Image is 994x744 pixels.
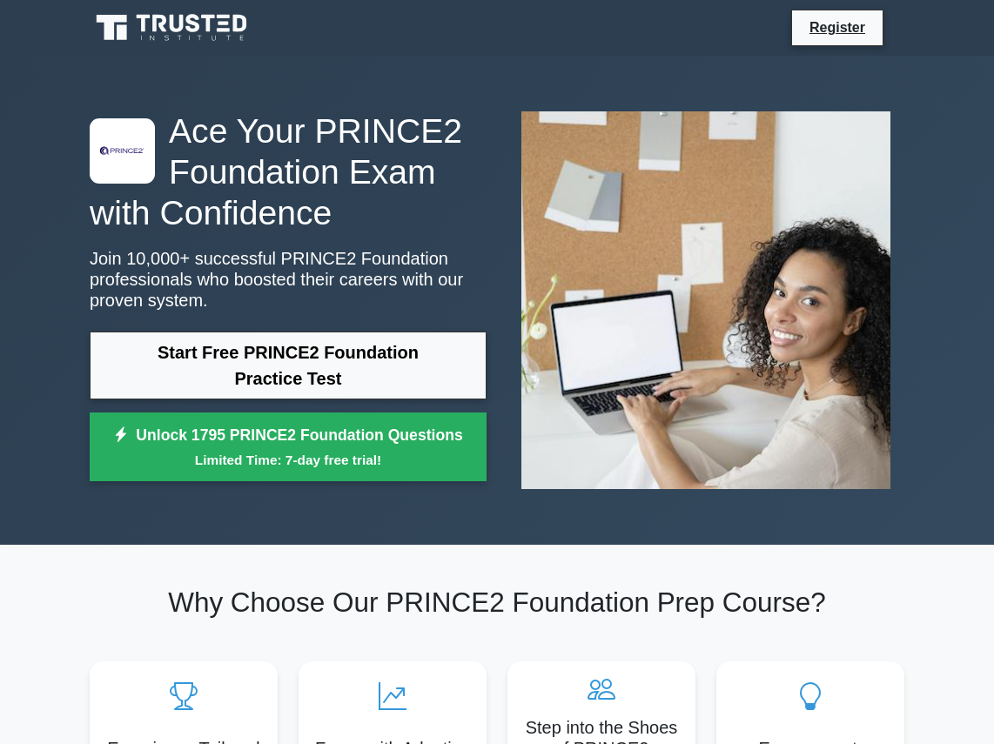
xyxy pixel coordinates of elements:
h1: Ace Your PRINCE2 Foundation Exam with Confidence [90,111,487,234]
p: Join 10,000+ successful PRINCE2 Foundation professionals who boosted their careers with our prove... [90,248,487,311]
a: Start Free PRINCE2 Foundation Practice Test [90,332,487,399]
small: Limited Time: 7-day free trial! [111,450,465,470]
a: Unlock 1795 PRINCE2 Foundation QuestionsLimited Time: 7-day free trial! [90,412,487,482]
a: Register [799,17,876,38]
h2: Why Choose Our PRINCE2 Foundation Prep Course? [90,586,904,620]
